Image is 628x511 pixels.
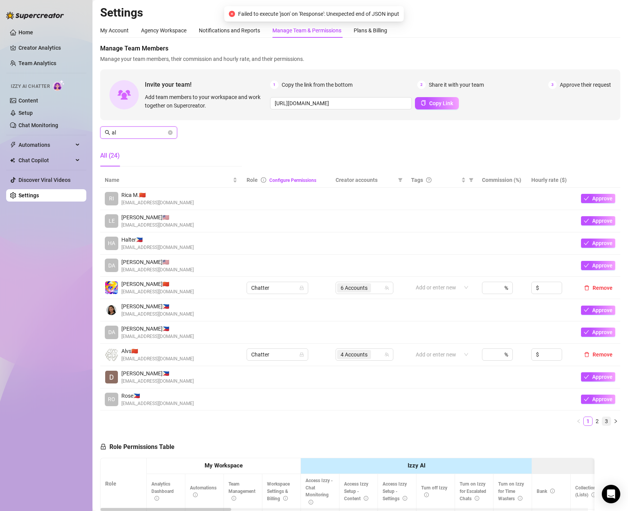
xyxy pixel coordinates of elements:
span: [EMAIL_ADDRESS][DOMAIN_NAME] [121,311,194,318]
img: Dale Andre Aparecio [105,371,118,383]
span: [EMAIL_ADDRESS][DOMAIN_NAME] [121,266,194,274]
button: Approve [581,372,615,382]
span: [EMAIL_ADDRESS][DOMAIN_NAME] [121,199,194,207]
div: All (24) [100,151,120,160]
span: Copy Link [429,100,453,106]
div: My Account [100,26,129,35]
span: [PERSON_NAME] 🇵🇭 [121,302,194,311]
span: check [584,329,589,335]
span: check [584,240,589,246]
span: info-circle [518,496,522,501]
a: 1 [584,417,592,425]
button: right [611,417,620,426]
span: info-circle [424,493,429,497]
span: Alvs 🇨🇳 [121,347,194,355]
a: Creator Analytics [18,42,80,54]
span: Name [105,176,231,184]
li: Previous Page [574,417,583,426]
span: info-circle [475,496,479,501]
span: Approve [592,262,613,269]
span: Workspace Settings & Billing [267,481,290,501]
img: Juna [105,281,118,294]
th: Commission (%) [477,173,527,188]
span: info-circle [550,489,555,493]
span: lock [299,352,304,357]
span: info-circle [591,493,596,497]
th: Name [100,173,242,188]
span: check [584,218,589,224]
button: Approve [581,395,615,404]
button: Remove [581,350,616,359]
button: Remove [581,283,616,292]
span: check [584,307,589,313]
span: filter [469,178,474,182]
span: info-circle [403,496,407,501]
a: 2 [593,417,601,425]
h5: Role Permissions Table [100,442,175,452]
th: Hourly rate ($) [527,173,576,188]
span: Collections (Lists) [575,485,598,498]
span: Chatter [251,349,304,360]
span: filter [467,174,475,186]
h2: Settings [100,5,620,20]
span: Halter 🇵🇭 [121,235,194,244]
span: right [613,419,618,424]
img: logo-BBDzfeDw.svg [6,12,64,19]
span: check [584,374,589,380]
span: Approve [592,307,613,313]
span: 3 [548,81,557,89]
span: 4 Accounts [341,350,368,359]
button: Approve [581,239,615,248]
span: info-circle [154,496,159,501]
span: Access Izzy Setup - Content [344,481,368,501]
span: info-circle [283,496,288,501]
span: DA [108,261,115,270]
li: 2 [593,417,602,426]
span: close-circle [229,11,235,17]
span: filter [398,178,403,182]
th: Role [101,458,147,509]
span: Manage Team Members [100,44,620,53]
span: [EMAIL_ADDRESS][DOMAIN_NAME] [121,378,194,385]
span: Access Izzy - Chat Monitoring [306,478,333,505]
span: team [385,352,389,357]
span: delete [584,285,589,291]
span: Turn on Izzy for Time Wasters [498,481,524,501]
button: Approve [581,216,615,225]
a: Configure Permissions [269,178,316,183]
span: [EMAIL_ADDRESS][DOMAIN_NAME] [121,355,194,363]
span: info-circle [364,496,368,501]
span: Approve [592,329,613,335]
button: Approve [581,306,615,315]
span: Manage your team members, their commission and hourly rate, and their permissions. [100,55,620,63]
span: [EMAIL_ADDRESS][DOMAIN_NAME] [121,244,194,251]
span: [PERSON_NAME] 🇺🇸 [121,258,194,266]
span: Rica M. 🇨🇳 [121,191,194,199]
span: 2 [417,81,426,89]
span: 6 Accounts [337,283,371,292]
a: Content [18,97,38,104]
span: [EMAIL_ADDRESS][DOMAIN_NAME] [121,288,194,296]
span: 4 Accounts [337,350,371,359]
div: Plans & Billing [354,26,387,35]
li: Next Page [611,417,620,426]
span: [EMAIL_ADDRESS][DOMAIN_NAME] [121,400,194,407]
span: [PERSON_NAME] 🇵🇭 [121,324,194,333]
span: LE [109,217,115,225]
span: Access Izzy Setup - Settings [383,481,407,501]
span: Share it with your team [429,81,484,89]
a: Settings [18,192,39,198]
span: Role [247,177,258,183]
span: info-circle [261,177,266,183]
span: copy [421,100,426,106]
span: lock [299,286,304,290]
span: filter [396,174,404,186]
a: Setup [18,110,33,116]
span: Automations [190,485,217,498]
span: Chatter [251,282,304,294]
span: check [584,397,589,402]
button: Copy Link [415,97,459,109]
button: close-circle [168,130,173,135]
span: thunderbolt [10,142,16,148]
a: Discover Viral Videos [18,177,71,183]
